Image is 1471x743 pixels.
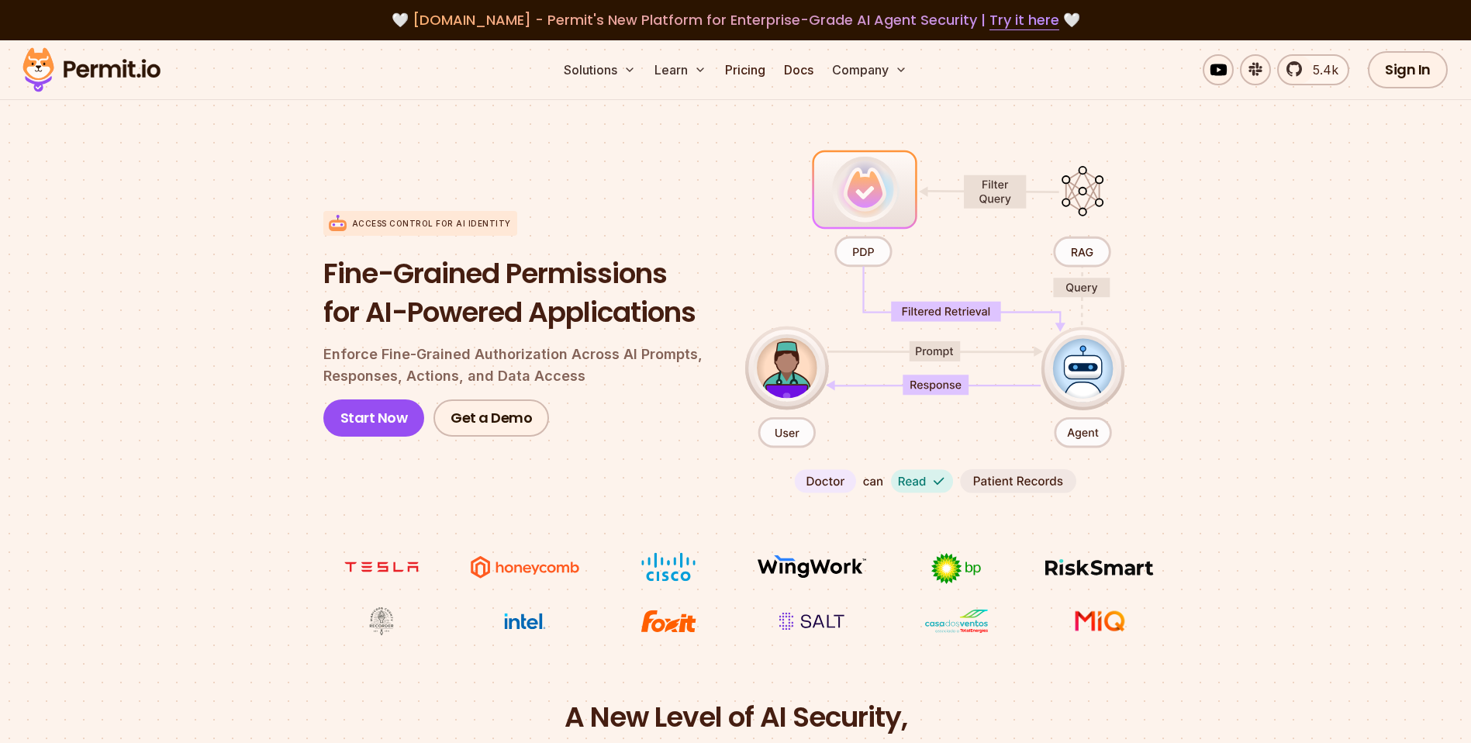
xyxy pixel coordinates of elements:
[352,218,511,230] p: Access control for AI Identity
[37,9,1434,31] div: 🤍 🤍
[323,344,720,387] p: Enforce Fine-Grained Authorization Across AI Prompts, Responses, Actions, and Data Access
[610,552,727,582] img: Cisco
[323,606,440,636] img: Maricopa County Recorder\'s Office
[467,552,583,582] img: Honeycomb
[413,10,1059,29] span: [DOMAIN_NAME] - Permit's New Platform for Enterprise-Grade AI Agent Security |
[754,552,870,582] img: Wingwork
[754,606,870,636] img: salt
[323,552,440,582] img: tesla
[610,606,727,636] img: Foxit
[648,54,713,85] button: Learn
[898,552,1014,585] img: bp
[989,10,1059,30] a: Try it here
[1048,608,1152,634] img: MIQ
[719,54,772,85] a: Pricing
[1277,54,1349,85] a: 5.4k
[323,399,425,437] a: Start Now
[323,254,720,331] h1: Fine-Grained Permissions for AI-Powered Applications
[1041,552,1158,582] img: Risksmart
[433,399,549,437] a: Get a Demo
[778,54,820,85] a: Docs
[826,54,913,85] button: Company
[1304,60,1338,79] span: 5.4k
[1368,51,1448,88] a: Sign In
[16,43,167,96] img: Permit logo
[558,54,642,85] button: Solutions
[898,606,1014,636] img: Casa dos Ventos
[467,606,583,636] img: Intel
